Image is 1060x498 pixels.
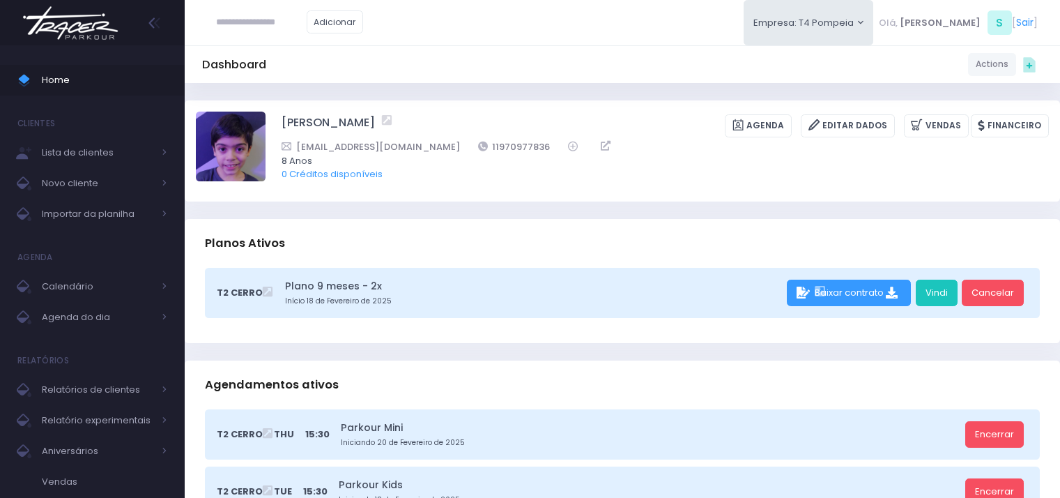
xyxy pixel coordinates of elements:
a: Adicionar [307,10,364,33]
h4: Agenda [17,243,53,271]
a: Editar Dados [801,114,895,137]
span: 8 Anos [282,154,1031,168]
span: Novo cliente [42,174,153,193]
div: [ ] [873,7,1043,38]
a: Parkour Kids [339,478,960,492]
a: Sair [1016,15,1034,30]
a: Vindi [916,280,958,306]
h3: Agendamentos ativos [205,365,339,405]
a: [EMAIL_ADDRESS][DOMAIN_NAME] [282,139,460,154]
span: Importar da planilha [42,205,153,223]
span: [PERSON_NAME] [900,16,981,30]
span: Calendário [42,278,153,296]
a: Actions [968,53,1016,76]
a: Agenda [725,114,792,137]
span: Olá, [879,16,898,30]
a: Cancelar [962,280,1024,306]
span: S [988,10,1012,35]
a: Parkour Mini [341,421,960,435]
img: Guilherme V F Minghetti [196,112,266,181]
span: Home [42,71,167,89]
small: Início 18 de Fevereiro de 2025 [285,296,782,307]
h5: Dashboard [202,58,266,72]
span: Aniversários [42,442,153,460]
a: 0 Créditos disponíveis [282,167,383,181]
a: Plano 9 meses - 2x [285,279,782,294]
div: Baixar contrato [787,280,911,306]
span: Vendas [42,473,167,491]
h4: Clientes [17,110,55,137]
span: Relatório experimentais [42,412,153,430]
span: Agenda do dia [42,308,153,326]
h3: Planos Ativos [205,223,285,263]
h4: Relatórios [17,347,69,375]
a: Vendas [904,114,969,137]
span: Thu [274,428,294,442]
a: [PERSON_NAME] [282,114,375,137]
a: 11970977836 [478,139,551,154]
span: Relatórios de clientes [42,381,153,399]
a: Encerrar [965,421,1024,448]
span: 15:30 [305,428,330,442]
span: T2 Cerro [217,286,263,300]
span: T2 Cerro [217,428,263,442]
small: Iniciando 20 de Fevereiro de 2025 [341,437,960,448]
span: Lista de clientes [42,144,153,162]
a: Financeiro [971,114,1049,137]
